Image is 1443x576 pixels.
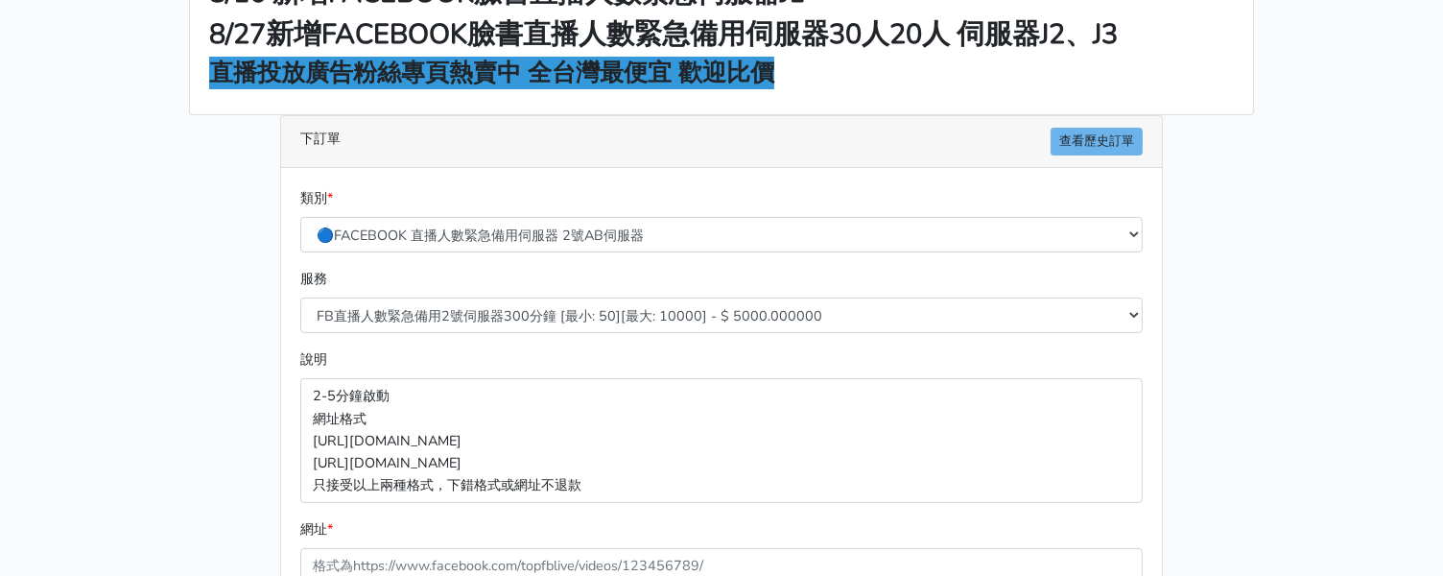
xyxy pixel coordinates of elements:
[300,187,333,209] label: 類別
[300,348,327,371] label: 說明
[300,378,1143,502] p: 2-5分鐘啟動 網址格式 [URL][DOMAIN_NAME] [URL][DOMAIN_NAME] 只接受以上兩種格式，下錯格式或網址不退款
[300,518,333,540] label: 網址
[209,15,1118,53] strong: 8/27新增FACEBOOK臉書直播人數緊急備用伺服器30人20人 伺服器J2、J3
[281,116,1162,168] div: 下訂單
[300,268,327,290] label: 服務
[1051,128,1143,156] a: 查看歷史訂單
[209,57,774,89] strong: 直播投放廣告粉絲專頁熱賣中 全台灣最便宜 歡迎比價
